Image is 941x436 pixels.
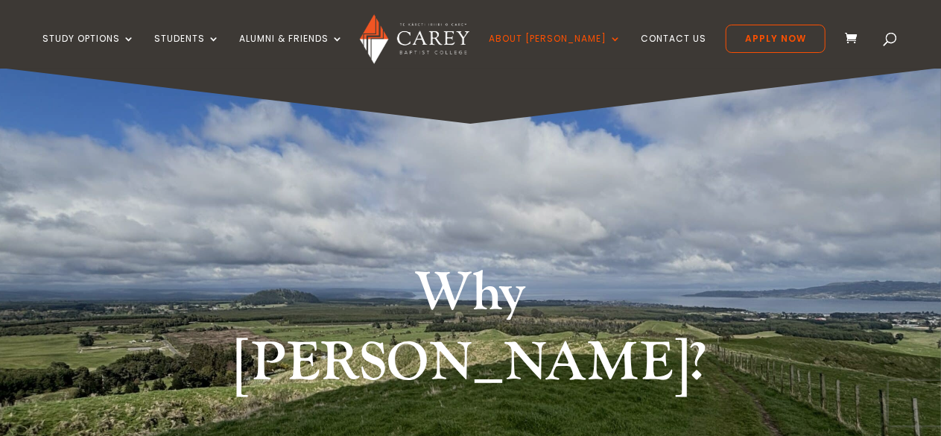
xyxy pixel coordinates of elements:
h1: Why [PERSON_NAME]? [191,259,750,405]
a: Alumni & Friends [239,34,343,69]
a: Apply Now [726,25,826,53]
a: Study Options [42,34,135,69]
a: About [PERSON_NAME] [489,34,621,69]
a: Students [154,34,220,69]
img: Carey Baptist College [360,14,469,64]
a: Contact Us [641,34,706,69]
